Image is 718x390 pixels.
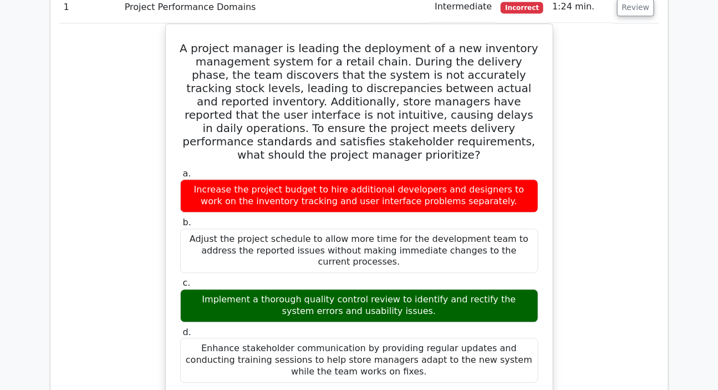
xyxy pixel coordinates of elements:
[180,338,538,382] div: Enhance stakeholder communication by providing regular updates and conducting training sessions t...
[183,217,191,227] span: b.
[179,42,539,161] h5: A project manager is leading the deployment of a new inventory management system for a retail cha...
[501,2,543,13] span: Incorrect
[183,327,191,337] span: d.
[180,289,538,322] div: Implement a thorough quality control review to identify and rectify the system errors and usabili...
[183,277,191,288] span: c.
[180,179,538,212] div: Increase the project budget to hire additional developers and designers to work on the inventory ...
[180,229,538,273] div: Adjust the project schedule to allow more time for the development team to address the reported i...
[183,168,191,179] span: a.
